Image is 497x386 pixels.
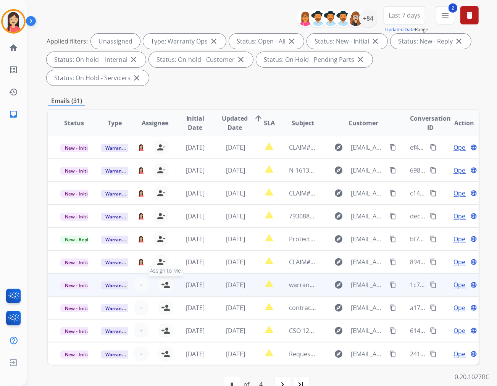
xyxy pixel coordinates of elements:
mat-icon: language [470,258,477,265]
mat-icon: explore [334,234,343,244]
span: [DATE] [226,281,245,289]
span: [DATE] [186,143,205,152]
button: + [134,277,149,292]
mat-icon: delete [465,11,474,20]
span: [EMAIL_ADDRESS][DOMAIN_NAME] [351,189,386,198]
button: 2 [436,6,454,24]
mat-icon: language [470,236,477,242]
span: Last 7 days [389,14,420,17]
span: New - Initial [60,258,96,266]
span: + [139,280,143,289]
span: Warranty Ops [101,167,140,175]
span: Protection plan data update [289,235,370,243]
mat-icon: report_problem [265,302,274,311]
button: Last 7 days [384,6,425,24]
img: agent-avatar [138,190,144,197]
span: [EMAIL_ADDRESS][DOMAIN_NAME] [351,303,386,312]
span: Open [453,280,469,289]
span: CSO 1298405035--[PERSON_NAME] [289,326,388,335]
div: Status: On Hold - Servicers [47,70,149,86]
span: Status [64,118,84,128]
span: Range [385,26,428,33]
span: [DATE] [186,326,205,335]
mat-icon: content_copy [389,213,396,220]
span: [DATE] [186,281,205,289]
span: Updated Date [222,114,248,132]
span: N-16133390 [289,166,323,174]
span: Warranty Ops [101,236,140,244]
mat-icon: report_problem [265,325,274,334]
mat-icon: history [9,87,18,97]
mat-icon: person_add [161,349,170,359]
p: Emails (31) [48,96,85,106]
div: +84 [359,9,378,27]
span: Conversation ID [410,114,451,132]
span: [DATE] [186,258,205,266]
mat-icon: report_problem [265,279,274,288]
mat-icon: close [371,37,380,46]
mat-icon: content_copy [430,144,437,151]
mat-icon: close [454,37,463,46]
span: [DATE] [226,326,245,335]
span: Type [108,118,122,128]
span: [DATE] [186,212,205,220]
mat-icon: explore [334,349,343,359]
mat-icon: person_remove [157,143,166,152]
span: [DATE] [226,143,245,152]
mat-icon: close [129,55,138,64]
mat-icon: report_problem [265,187,274,197]
mat-icon: language [470,304,477,311]
span: [EMAIL_ADDRESS][DOMAIN_NAME] [351,166,386,175]
span: New - Initial [60,190,96,198]
mat-icon: content_copy [389,167,396,174]
mat-icon: content_copy [430,258,437,265]
mat-icon: language [470,327,477,334]
mat-icon: content_copy [389,236,396,242]
span: New - Initial [60,281,96,289]
mat-icon: content_copy [389,144,396,151]
mat-icon: home [9,43,18,52]
mat-icon: content_copy [389,350,396,357]
span: [EMAIL_ADDRESS][DOMAIN_NAME] [351,257,386,266]
span: [DATE] [226,189,245,197]
mat-icon: language [470,190,477,197]
button: + [134,300,149,315]
mat-icon: content_copy [430,350,437,357]
button: Assign to Me [158,277,173,292]
span: [DATE] [226,304,245,312]
img: agent-avatar [138,258,144,265]
mat-icon: report_problem [265,210,274,220]
button: Updated Date [385,27,415,33]
div: Status: Open - All [229,34,304,49]
span: Open [453,189,469,198]
div: Status: On-hold - Customer [149,52,253,67]
button: + [134,346,149,362]
span: [EMAIL_ADDRESS][DOMAIN_NAME] [351,234,386,244]
span: [DATE] [186,350,205,358]
mat-icon: person_add [161,303,170,312]
mat-icon: list_alt [9,65,18,74]
span: contract for gst [289,304,334,312]
mat-icon: report_problem [265,233,274,242]
mat-icon: content_copy [389,281,396,288]
span: Warranty Ops [101,190,140,198]
span: New - Initial [60,350,96,359]
mat-icon: content_copy [430,327,437,334]
button: + [134,323,149,338]
span: + [139,326,143,335]
mat-icon: explore [334,257,343,266]
span: [EMAIL_ADDRESS][DOMAIN_NAME] [351,143,386,152]
div: Status: On Hold - Pending Parts [256,52,373,67]
mat-icon: person_remove [157,189,166,198]
span: [DATE] [226,212,245,220]
span: New - Initial [60,167,96,175]
mat-icon: close [132,73,141,82]
mat-icon: report_problem [265,348,274,357]
span: Subject [292,118,314,128]
mat-icon: content_copy [389,304,396,311]
mat-icon: close [209,37,218,46]
mat-icon: person_remove [157,234,166,244]
span: [EMAIL_ADDRESS][DOMAIN_NAME] [351,280,386,289]
span: [DATE] [226,235,245,243]
span: [DATE] [186,235,205,243]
